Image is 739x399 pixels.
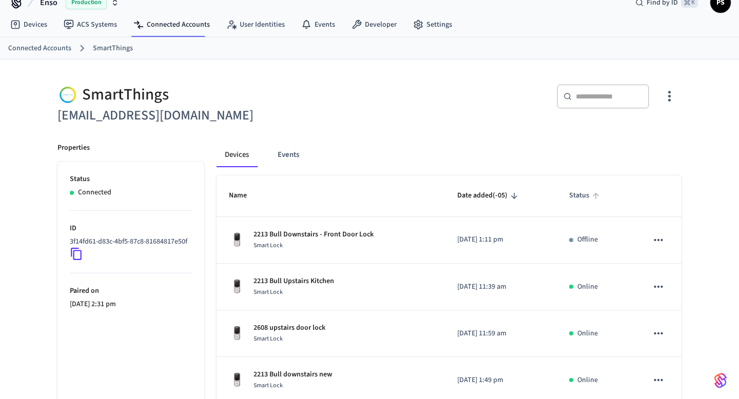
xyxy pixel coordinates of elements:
[229,325,245,342] img: Yale Assure Touchscreen Wifi Smart Lock, Satin Nickel, Front
[93,43,133,54] a: SmartThings
[269,143,307,167] button: Events
[70,299,192,310] p: [DATE] 2:31 pm
[57,143,90,153] p: Properties
[457,234,544,245] p: [DATE] 1:11 pm
[125,15,218,34] a: Connected Accounts
[577,234,598,245] p: Offline
[8,43,71,54] a: Connected Accounts
[217,143,682,167] div: connected account tabs
[70,286,192,296] p: Paired on
[2,15,55,34] a: Devices
[577,282,598,292] p: Online
[254,241,283,250] span: Smart Lock
[577,375,598,386] p: Online
[78,187,111,198] p: Connected
[254,276,334,287] p: 2213 Bull Upstairs Kitchen
[405,15,460,34] a: Settings
[457,282,544,292] p: [DATE] 11:39 am
[57,84,78,105] img: Smartthings Logo, Square
[57,105,363,126] h6: [EMAIL_ADDRESS][DOMAIN_NAME]
[57,84,363,105] div: SmartThings
[229,278,245,295] img: Yale Assure Touchscreen Wifi Smart Lock, Satin Nickel, Front
[577,328,598,339] p: Online
[254,369,332,380] p: 2213 Bull downstairs new
[229,232,245,248] img: Yale Assure Touchscreen Wifi Smart Lock, Satin Nickel, Front
[70,174,192,185] p: Status
[70,236,187,247] p: 3f14fd61-d83c-4bf5-87c8-81684817e50f
[229,188,260,204] span: Name
[217,143,257,167] button: Devices
[55,15,125,34] a: ACS Systems
[457,328,544,339] p: [DATE] 11:59 am
[254,334,283,343] span: Smart Lock
[254,288,283,296] span: Smart Lock
[293,15,343,34] a: Events
[457,375,544,386] p: [DATE] 1:49 pm
[254,323,325,333] p: 2608 upstairs door lock
[457,188,521,204] span: Date added(-05)
[343,15,405,34] a: Developer
[254,381,283,390] span: Smart Lock
[569,188,602,204] span: Status
[218,15,293,34] a: User Identities
[254,229,374,240] p: 2213 Bull Downstairs - Front Door Lock
[70,223,192,234] p: ID
[714,372,727,389] img: SeamLogoGradient.69752ec5.svg
[229,372,245,388] img: Yale Assure Touchscreen Wifi Smart Lock, Satin Nickel, Front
